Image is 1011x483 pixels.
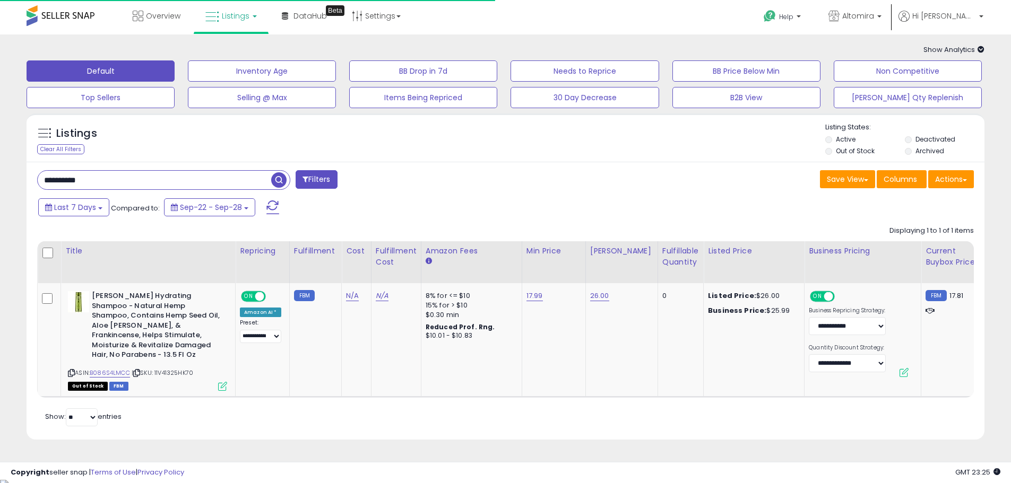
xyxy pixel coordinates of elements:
[884,174,917,185] span: Columns
[188,87,336,108] button: Selling @ Max
[294,290,315,301] small: FBM
[68,291,89,312] img: 31OPyBI5pHL._SL40_.jpg
[898,11,983,34] a: Hi [PERSON_NAME]
[38,198,109,216] button: Last 7 Days
[376,291,388,301] a: N/A
[137,467,184,477] a: Privacy Policy
[56,126,97,141] h5: Listings
[91,467,136,477] a: Terms of Use
[834,87,982,108] button: [PERSON_NAME] Qty Replenish
[526,245,581,257] div: Min Price
[755,2,811,34] a: Help
[833,292,850,301] span: OFF
[426,331,514,340] div: $10.01 - $10.83
[164,198,255,216] button: Sep-22 - Sep-28
[376,245,417,268] div: Fulfillment Cost
[672,60,820,82] button: BB Price Below Min
[240,319,281,343] div: Preset:
[915,146,944,155] label: Archived
[779,12,793,21] span: Help
[590,291,609,301] a: 26.00
[426,291,514,301] div: 8% for <= $10
[926,290,946,301] small: FBM
[590,245,653,257] div: [PERSON_NAME]
[834,60,982,82] button: Non Competitive
[54,202,96,213] span: Last 7 Days
[923,45,984,55] span: Show Analytics
[111,203,160,213] span: Compared to:
[296,170,337,189] button: Filters
[763,10,776,23] i: Get Help
[809,307,886,314] label: Business Repricing Strategy:
[836,146,875,155] label: Out of Stock
[928,170,974,188] button: Actions
[426,257,432,266] small: Amazon Fees.
[37,144,84,154] div: Clear All Filters
[511,60,659,82] button: Needs to Reprice
[132,368,193,377] span: | SKU: 11V41325HK70
[242,292,255,301] span: ON
[109,382,128,391] span: FBM
[240,308,281,317] div: Amazon AI *
[955,467,1000,477] span: 2025-10-6 23:25 GMT
[426,310,514,320] div: $0.30 min
[264,292,281,301] span: OFF
[842,11,874,21] span: Altomira
[662,291,695,301] div: 0
[27,87,175,108] button: Top Sellers
[511,87,659,108] button: 30 Day Decrease
[294,245,337,257] div: Fulfillment
[915,135,955,144] label: Deactivated
[912,11,976,21] span: Hi [PERSON_NAME]
[811,292,824,301] span: ON
[180,202,242,213] span: Sep-22 - Sep-28
[11,468,184,478] div: seller snap | |
[240,245,285,257] div: Repricing
[68,382,108,391] span: All listings that are currently out of stock and unavailable for purchase on Amazon
[708,305,766,315] b: Business Price:
[662,245,699,268] div: Fulfillable Quantity
[346,291,359,301] a: N/A
[672,87,820,108] button: B2B View
[889,226,974,236] div: Displaying 1 to 1 of 1 items
[27,60,175,82] button: Default
[708,306,796,315] div: $25.99
[146,11,180,21] span: Overview
[11,467,49,477] strong: Copyright
[188,60,336,82] button: Inventory Age
[349,60,497,82] button: BB Drop in 7d
[820,170,875,188] button: Save View
[45,411,122,421] span: Show: entries
[222,11,249,21] span: Listings
[326,5,344,16] div: Tooltip anchor
[809,344,886,352] label: Quantity Discount Strategy:
[836,135,856,144] label: Active
[708,291,756,301] b: Listed Price:
[346,245,367,257] div: Cost
[825,122,984,133] p: Listing States:
[708,245,800,257] div: Listed Price
[526,291,543,301] a: 17.99
[809,245,917,257] div: Business Pricing
[426,245,517,257] div: Amazon Fees
[926,245,980,268] div: Current Buybox Price
[90,368,130,377] a: B086S4LMCC
[426,322,495,331] b: Reduced Prof. Rng.
[65,245,231,257] div: Title
[708,291,796,301] div: $26.00
[426,301,514,310] div: 15% for > $10
[293,11,327,21] span: DataHub
[68,291,227,390] div: ASIN:
[949,291,964,301] span: 17.81
[92,291,221,363] b: [PERSON_NAME] Hydrating Shampoo - Natural Hemp Shampoo, Contains Hemp Seed Oil, Aloe [PERSON_NAME...
[877,170,927,188] button: Columns
[349,87,497,108] button: Items Being Repriced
